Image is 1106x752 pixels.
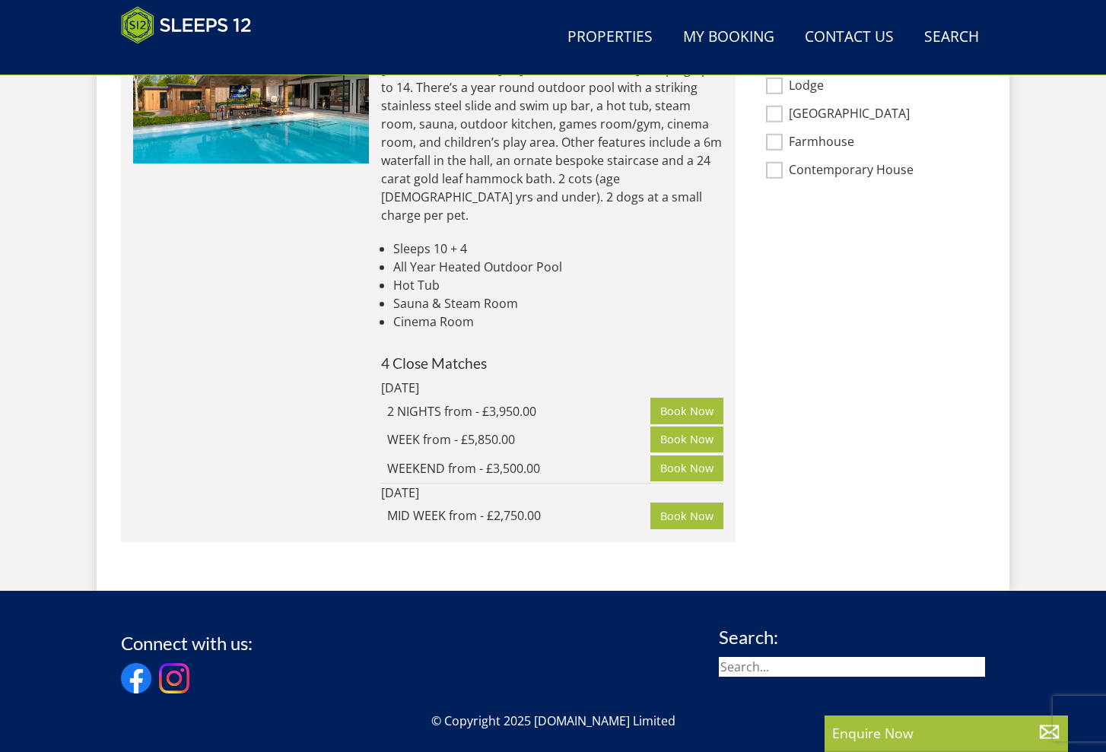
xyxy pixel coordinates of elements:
input: Search... [719,657,985,677]
p: Stunning contemporary holiday house near [GEOGRAPHIC_DATA] in [GEOGRAPHIC_DATA] sleeping up to 14... [381,42,723,224]
li: Sleeps 10 + 4 [393,240,723,258]
p: © Copyright 2025 [DOMAIN_NAME] Limited [121,712,985,730]
label: Contemporary House [789,163,973,179]
a: 5★ Rated [133,11,369,163]
li: All Year Heated Outdoor Pool [393,258,723,276]
li: Hot Tub [393,276,723,294]
h3: Connect with us: [121,633,253,653]
div: [DATE] [381,379,586,397]
img: Facebook [121,663,151,693]
div: [DATE] [381,484,586,502]
h3: Search: [719,627,985,647]
a: Book Now [650,427,723,452]
p: Enquire Now [832,723,1060,743]
h4: 4 Close Matches [381,355,723,371]
label: Lodge [789,78,973,95]
a: Contact Us [799,21,900,55]
div: WEEK from - £5,850.00 [387,430,650,449]
a: Properties [561,21,659,55]
a: Book Now [650,398,723,424]
div: 2 NIGHTS from - £3,950.00 [387,402,650,420]
div: MID WEEK from - £2,750.00 [387,506,650,525]
a: Book Now [650,503,723,528]
img: bluewater-bristol-holiday-accomodation-home-stays-8.original.jpg [133,11,369,163]
label: [GEOGRAPHIC_DATA] [789,106,973,123]
a: Book Now [650,455,723,481]
img: Instagram [159,663,189,693]
img: Sleeps 12 [121,6,252,44]
a: Search [918,21,985,55]
li: Cinema Room [393,313,723,331]
div: WEEKEND from - £3,500.00 [387,459,650,478]
li: Sauna & Steam Room [393,294,723,313]
label: Farmhouse [789,135,973,151]
iframe: Customer reviews powered by Trustpilot [113,53,273,66]
a: My Booking [677,21,780,55]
